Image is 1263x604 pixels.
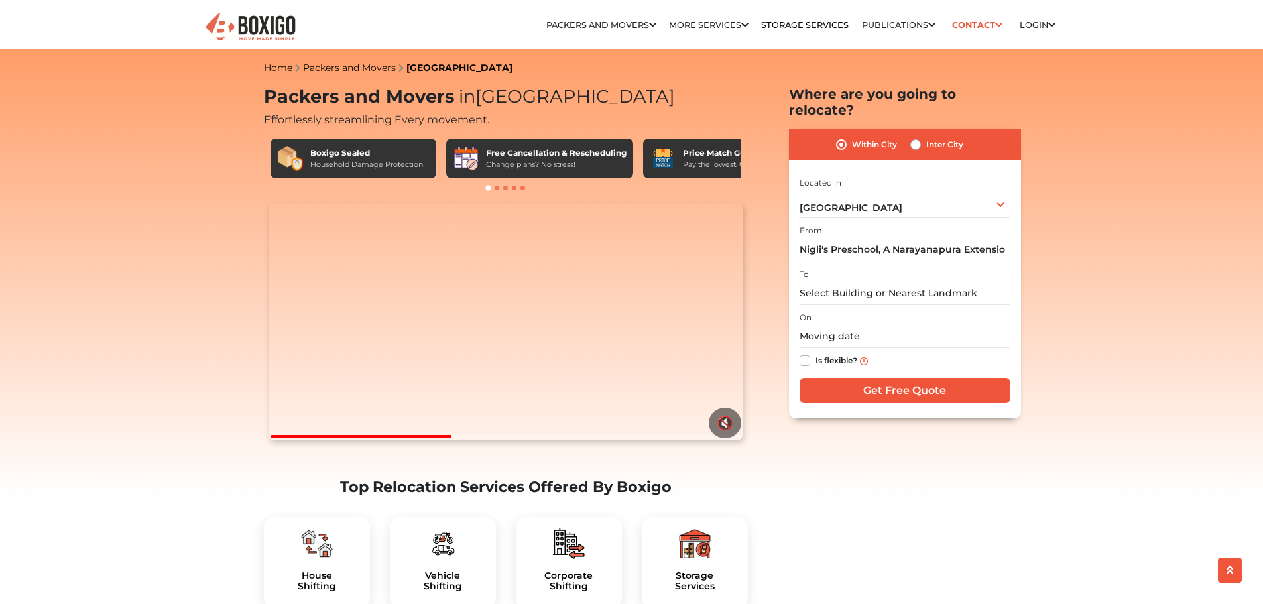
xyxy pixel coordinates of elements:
[650,145,676,172] img: Price Match Guarantee
[860,357,868,365] img: info
[454,86,675,107] span: [GEOGRAPHIC_DATA]
[852,137,897,152] label: Within City
[264,86,748,108] h1: Packers and Movers
[1218,558,1242,583] button: scroll up
[926,137,963,152] label: Inter City
[400,570,485,593] a: VehicleShifting
[427,528,459,560] img: boxigo_packers_and_movers_plan
[800,325,1010,348] input: Moving date
[761,20,849,30] a: Storage Services
[400,570,485,593] h5: Vehicle Shifting
[269,203,743,440] video: Your browser does not support the video tag.
[274,570,359,593] h5: House Shifting
[301,528,333,560] img: boxigo_packers_and_movers_plan
[948,15,1007,35] a: Contact
[310,159,423,170] div: Household Damage Protection
[486,159,627,170] div: Change plans? No stress!
[800,238,1010,261] input: Select Building or Nearest Landmark
[800,177,841,189] label: Located in
[800,202,902,213] span: [GEOGRAPHIC_DATA]
[277,145,304,172] img: Boxigo Sealed
[652,570,737,593] a: StorageServices
[789,86,1021,118] h2: Where are you going to relocate?
[553,528,585,560] img: boxigo_packers_and_movers_plan
[1020,20,1055,30] a: Login
[669,20,749,30] a: More services
[683,147,784,159] div: Price Match Guarantee
[526,570,611,593] a: CorporateShifting
[459,86,475,107] span: in
[264,478,748,496] h2: Top Relocation Services Offered By Boxigo
[546,20,656,30] a: Packers and Movers
[679,528,711,560] img: boxigo_packers_and_movers_plan
[815,353,857,367] label: Is flexible?
[453,145,479,172] img: Free Cancellation & Rescheduling
[709,408,741,438] button: 🔇
[800,312,812,324] label: On
[264,113,489,126] span: Effortlessly streamlining Every movement.
[204,11,297,44] img: Boxigo
[303,62,396,74] a: Packers and Movers
[652,570,737,593] h5: Storage Services
[800,378,1010,403] input: Get Free Quote
[486,147,627,159] div: Free Cancellation & Rescheduling
[800,269,809,280] label: To
[800,225,822,237] label: From
[274,570,359,593] a: HouseShifting
[264,62,292,74] a: Home
[406,62,512,74] a: [GEOGRAPHIC_DATA]
[800,282,1010,305] input: Select Building or Nearest Landmark
[310,147,423,159] div: Boxigo Sealed
[526,570,611,593] h5: Corporate Shifting
[683,159,784,170] div: Pay the lowest. Guaranteed!
[862,20,935,30] a: Publications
